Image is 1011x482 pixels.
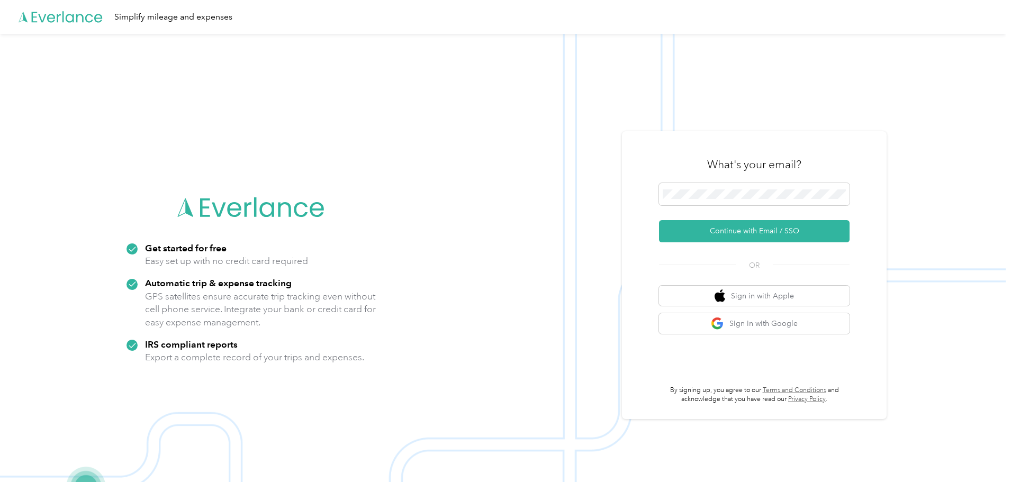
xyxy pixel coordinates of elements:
[145,351,364,364] p: Export a complete record of your trips and expenses.
[145,290,376,329] p: GPS satellites ensure accurate trip tracking even without cell phone service. Integrate your bank...
[788,395,826,403] a: Privacy Policy
[659,286,850,306] button: apple logoSign in with Apple
[763,386,826,394] a: Terms and Conditions
[114,11,232,24] div: Simplify mileage and expenses
[736,260,773,271] span: OR
[659,313,850,334] button: google logoSign in with Google
[145,339,238,350] strong: IRS compliant reports
[659,386,850,404] p: By signing up, you agree to our and acknowledge that you have read our .
[659,220,850,242] button: Continue with Email / SSO
[707,157,801,172] h3: What's your email?
[145,242,227,253] strong: Get started for free
[145,277,292,288] strong: Automatic trip & expense tracking
[715,289,725,303] img: apple logo
[711,317,724,330] img: google logo
[145,254,308,268] p: Easy set up with no credit card required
